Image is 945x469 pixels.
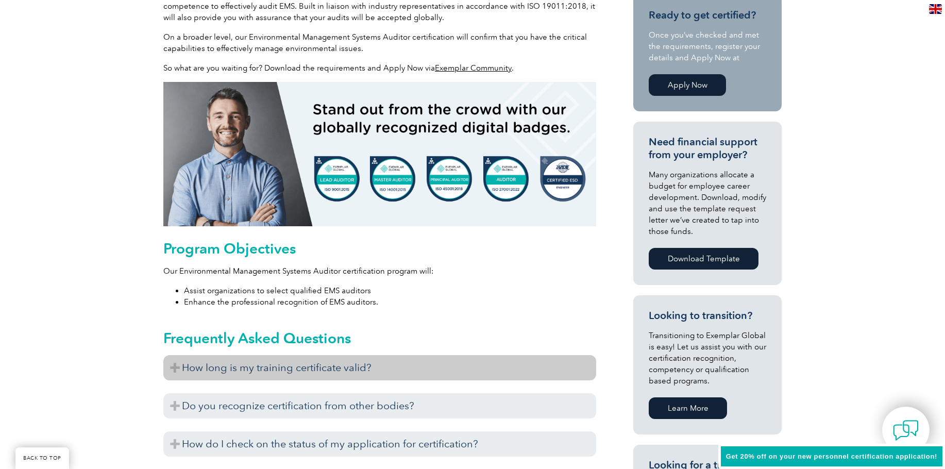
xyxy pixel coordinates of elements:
p: Our Environmental Management Systems Auditor certification program will: [163,265,596,277]
h3: How long is my training certificate valid? [163,355,596,380]
h3: How do I check on the status of my application for certification? [163,431,596,457]
a: Apply Now [649,74,726,96]
p: On a broader level, our Environmental Management Systems Auditor certification will confirm that ... [163,31,596,54]
span: Get 20% off on your new personnel certification application! [726,453,937,460]
h3: Need financial support from your employer? [649,136,766,161]
a: Download Template [649,248,758,270]
a: Exemplar Community [435,63,512,73]
img: contact-chat.png [893,417,919,443]
p: Once you’ve checked and met the requirements, register your details and Apply Now at [649,29,766,63]
img: badges [163,82,596,226]
a: Learn More [649,397,727,419]
li: Enhance the professional recognition of EMS auditors. [184,296,596,308]
a: BACK TO TOP [15,447,69,469]
h2: Frequently Asked Questions [163,330,596,346]
h3: Ready to get certified? [649,9,766,22]
h3: Looking to transition? [649,309,766,322]
h2: Program Objectives [163,240,596,257]
img: en [929,4,942,14]
p: Transitioning to Exemplar Global is easy! Let us assist you with our certification recognition, c... [649,330,766,387]
p: So what are you waiting for? Download the requirements and Apply Now via . [163,62,596,74]
li: Assist organizations to select qualified EMS auditors [184,285,596,296]
h3: Do you recognize certification from other bodies? [163,393,596,418]
p: Many organizations allocate a budget for employee career development. Download, modify and use th... [649,169,766,237]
